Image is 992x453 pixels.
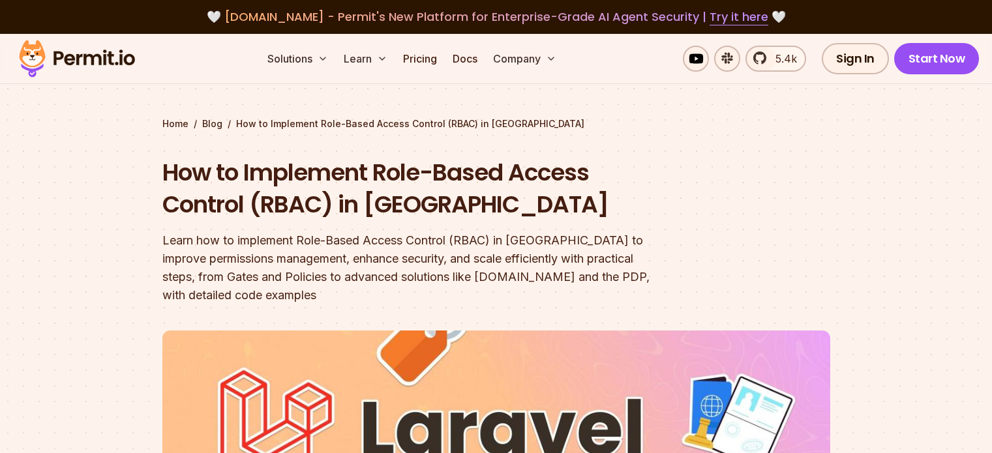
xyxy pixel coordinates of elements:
div: 🤍 🤍 [31,8,961,26]
button: Solutions [262,46,333,72]
div: Learn how to implement Role-Based Access Control (RBAC) in [GEOGRAPHIC_DATA] to improve permissio... [162,231,663,304]
a: Blog [202,117,222,130]
a: Sign In [822,43,889,74]
a: Pricing [398,46,442,72]
a: Try it here [710,8,768,25]
span: [DOMAIN_NAME] - Permit's New Platform for Enterprise-Grade AI Agent Security | [224,8,768,25]
button: Learn [338,46,393,72]
span: 5.4k [768,51,797,66]
a: Home [162,117,188,130]
a: 5.4k [745,46,806,72]
a: Docs [447,46,483,72]
a: Start Now [894,43,980,74]
h1: How to Implement Role-Based Access Control (RBAC) in [GEOGRAPHIC_DATA] [162,156,663,221]
div: / / [162,117,830,130]
button: Company [488,46,562,72]
img: Permit logo [13,37,141,81]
